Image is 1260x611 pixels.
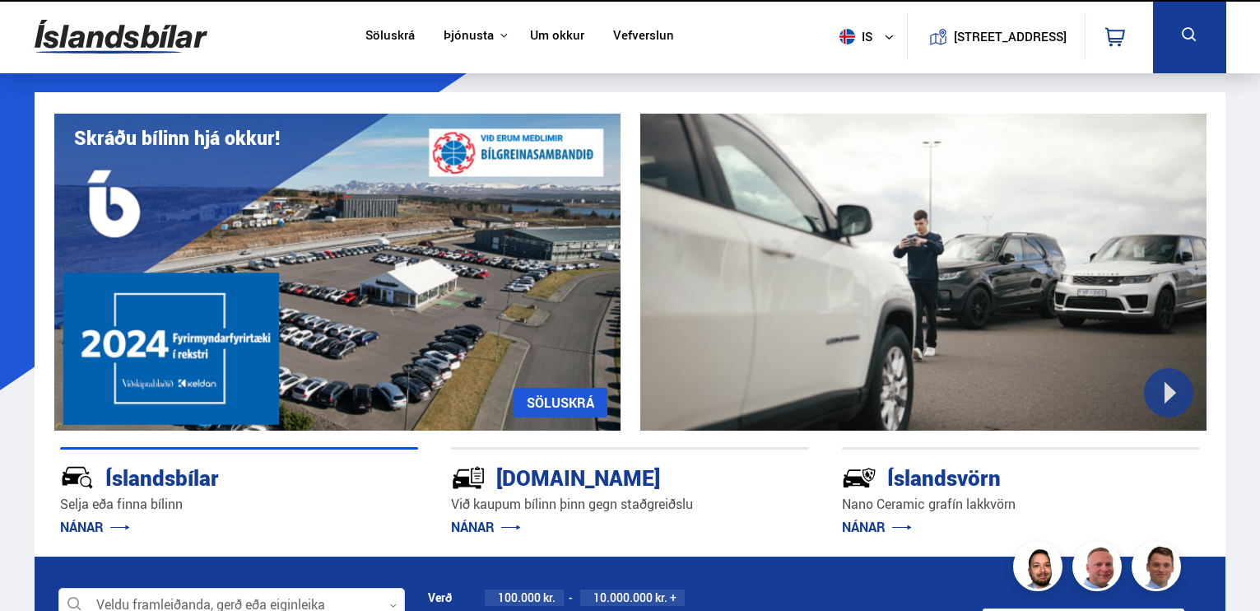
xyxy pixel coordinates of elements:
[60,460,95,495] img: JRvxyua_JYH6wB4c.svg
[842,460,876,495] img: -Svtn6bYgwAsiwNX.svg
[593,590,653,605] span: 10.000.000
[543,591,556,604] span: kr.
[451,462,751,491] div: [DOMAIN_NAME]
[54,114,621,431] img: eKx6w-_Home_640_.png
[842,462,1141,491] div: Íslandsvörn
[842,495,1200,514] p: Nano Ceramic grafín lakkvörn
[1016,544,1065,594] img: nhp88E3Fdnt1Opn2.png
[1075,544,1124,594] img: siFngHWaQ9KaOqBr.png
[451,518,521,536] a: NÁNAR
[613,28,674,45] a: Vefverslun
[842,518,912,536] a: NÁNAR
[960,30,1061,44] button: [STREET_ADDRESS]
[498,590,541,605] span: 100.000
[916,13,1076,60] a: [STREET_ADDRESS]
[670,591,676,604] span: +
[74,127,280,149] h1: Skráðu bílinn hjá okkur!
[1134,544,1183,594] img: FbJEzSuNWCJXmdc-.webp
[444,28,494,44] button: Þjónusta
[833,12,907,61] button: is
[60,495,418,514] p: Selja eða finna bílinn
[35,10,207,63] img: G0Ugv5HjCgRt.svg
[839,29,855,44] img: svg+xml;base64,PHN2ZyB4bWxucz0iaHR0cDovL3d3dy53My5vcmcvMjAwMC9zdmciIHdpZHRoPSI1MTIiIGhlaWdodD0iNT...
[514,388,607,417] a: SÖLUSKRÁ
[530,28,584,45] a: Um okkur
[451,460,486,495] img: tr5P-W3DuiFaO7aO.svg
[60,518,130,536] a: NÁNAR
[428,591,452,604] div: Verð
[655,591,667,604] span: kr.
[60,462,360,491] div: Íslandsbílar
[833,29,874,44] span: is
[365,28,415,45] a: Söluskrá
[451,495,809,514] p: Við kaupum bílinn þinn gegn staðgreiðslu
